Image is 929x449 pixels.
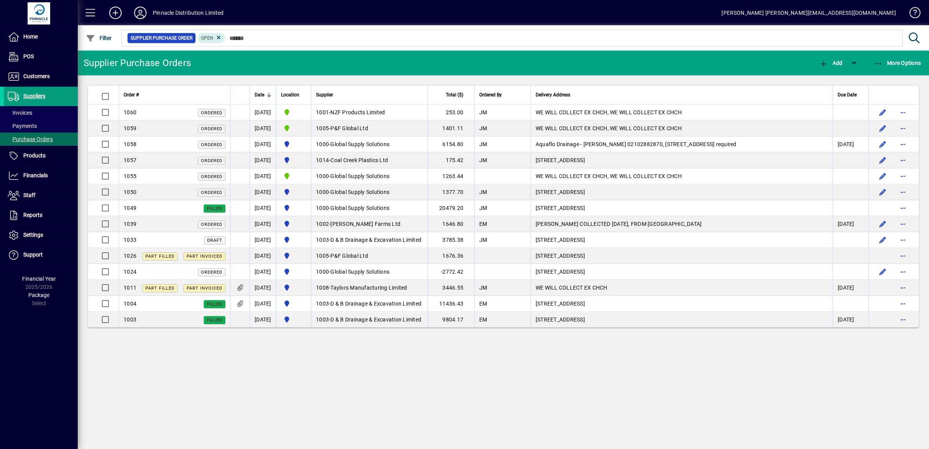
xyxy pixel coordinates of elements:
[281,283,306,292] span: Pinnacle Distribution
[250,312,276,327] td: [DATE]
[531,168,833,184] td: WE WILL COLLECT EX CHCH, WE WILL COLLECT EX CHCH
[877,186,889,198] button: Edit
[250,248,276,264] td: [DATE]
[838,91,864,99] div: Due Date
[311,280,428,296] td: -
[536,91,570,99] span: Delivery Address
[897,138,909,150] button: More options
[428,200,474,216] td: 20479.20
[479,300,487,307] span: EM
[250,184,276,200] td: [DATE]
[311,105,428,121] td: -
[23,192,35,198] span: Staff
[4,245,78,265] a: Support
[4,106,78,119] a: Invoices
[311,264,428,280] td: -
[479,157,487,163] span: JM
[330,125,368,131] span: P&F Global Ltd
[479,125,487,131] span: JM
[897,154,909,166] button: More options
[833,136,868,152] td: [DATE]
[153,7,224,19] div: Pinnacle Distribution Limited
[897,202,909,214] button: More options
[23,232,43,238] span: Settings
[531,105,833,121] td: WE WILL COLLECT EX CHCH, WE WILL COLLECT EX CHCH
[23,172,48,178] span: Financials
[4,47,78,66] a: POS
[8,136,53,142] span: Purchase Orders
[531,184,833,200] td: [STREET_ADDRESS]
[23,73,50,79] span: Customers
[479,91,502,99] span: Ordered By
[838,91,857,99] span: Due Date
[819,60,842,66] span: Add
[23,212,42,218] span: Reports
[311,168,428,184] td: -
[124,253,136,259] span: 1026
[187,254,222,259] span: Part Invoiced
[316,253,329,259] span: 1005
[281,315,306,324] span: Pinnacle Distribution
[316,300,329,307] span: 1003
[531,296,833,312] td: [STREET_ADDRESS]
[897,250,909,262] button: More options
[330,173,389,179] span: Global Supply Solutions
[531,280,833,296] td: WE WILL COLLECT EX CHCH
[316,109,329,115] span: 1001
[330,157,388,163] span: Coal Creek Plastics Ltd
[255,91,271,99] div: Date
[833,216,868,232] td: [DATE]
[84,31,114,45] button: Filter
[311,152,428,168] td: -
[897,313,909,326] button: More options
[721,7,896,19] div: [PERSON_NAME] [PERSON_NAME][EMAIL_ADDRESS][DOMAIN_NAME]
[330,269,389,275] span: Global Supply Solutions
[131,34,192,42] span: Supplier Purchase Order
[145,286,175,291] span: Part Filled
[877,154,889,166] button: Edit
[8,110,32,116] span: Invoices
[4,27,78,47] a: Home
[207,302,222,307] span: Filled
[446,91,463,99] span: Total ($)
[428,168,474,184] td: 1263.44
[311,296,428,312] td: -
[531,312,833,327] td: [STREET_ADDRESS]
[22,276,56,282] span: Financial Year
[316,91,333,99] span: Supplier
[201,158,222,163] span: Ordered
[281,267,306,276] span: Pinnacle Distribution
[311,136,428,152] td: -
[124,125,136,131] span: 1059
[531,152,833,168] td: [STREET_ADDRESS]
[316,316,329,323] span: 1003
[817,56,844,70] button: Add
[281,124,306,133] span: CUSTOMER COLLECTION
[281,299,306,308] span: Pinnacle Distribution
[124,91,139,99] span: Order #
[250,296,276,312] td: [DATE]
[124,269,136,275] span: 1024
[311,121,428,136] td: -
[877,122,889,135] button: Edit
[311,232,428,248] td: -
[281,171,306,181] span: CUSTOMER COLLECTION
[250,121,276,136] td: [DATE]
[4,206,78,225] a: Reports
[201,126,222,131] span: Ordered
[311,184,428,200] td: -
[198,33,225,43] mat-chip: Completion Status: Open
[187,286,222,291] span: Part Invoiced
[428,248,474,264] td: 1676.36
[84,57,191,69] div: Supplier Purchase Orders
[897,266,909,278] button: More options
[897,297,909,310] button: More options
[124,109,136,115] span: 1060
[281,91,299,99] span: Location
[877,170,889,182] button: Edit
[330,316,421,323] span: D & B Drainage & Excavation Limited
[428,152,474,168] td: 175.42
[316,285,329,291] span: 1008
[904,2,919,27] a: Knowledge Base
[281,155,306,165] span: Pinnacle Distribution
